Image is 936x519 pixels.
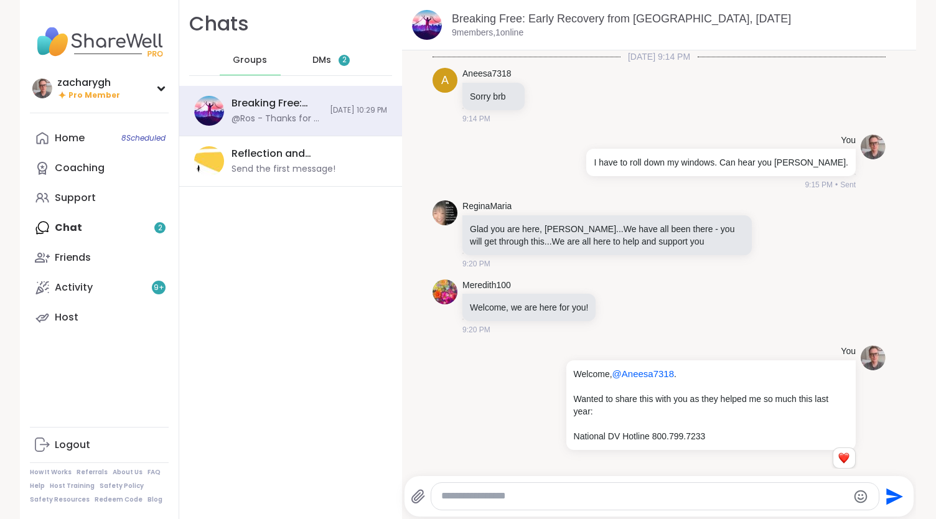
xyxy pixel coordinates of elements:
[55,311,78,324] div: Host
[833,448,855,468] div: Reaction list
[462,324,490,335] span: 9:20 PM
[452,12,791,25] a: Breaking Free: Early Recovery from [GEOGRAPHIC_DATA], [DATE]
[441,72,449,89] span: A
[470,90,517,103] p: Sorry brb
[861,134,886,159] img: https://sharewell-space-live.sfo3.digitaloceanspaces.com/user-generated/15ae50c7-fac1-4168-9b25-f...
[433,279,457,304] img: https://sharewell-space-live.sfo3.digitaloceanspaces.com/user-generated/e161fd1c-8b80-4975-a4aa-5...
[55,191,96,205] div: Support
[100,482,144,490] a: Safety Policy
[147,495,162,504] a: Blog
[232,147,380,161] div: Reflection and [MEDICAL_DATA], [DATE]
[55,438,90,452] div: Logout
[30,482,45,490] a: Help
[841,345,856,358] h4: You
[232,113,322,125] div: @Ros - Thanks for a great session and always nice to be with you🎩💙
[113,468,143,477] a: About Us
[55,161,105,175] div: Coaching
[57,76,120,90] div: zacharygh
[77,468,108,477] a: Referrals
[412,10,442,40] img: Breaking Free: Early Recovery from Abuse, Sep 11
[879,482,907,510] button: Send
[330,105,387,116] span: [DATE] 10:29 PM
[194,96,224,126] img: Breaking Free: Early Recovery from Abuse, Sep 11
[121,133,166,143] span: 8 Scheduled
[462,279,511,292] a: Meredith100
[612,368,674,379] span: @Aneesa7318
[574,430,848,442] p: National DV Hotline 800.799.7233
[342,55,347,65] span: 2
[574,368,848,380] p: Welcome, .
[32,78,52,98] img: zacharygh
[30,495,90,504] a: Safety Resources
[154,283,164,293] span: 9 +
[805,179,833,190] span: 9:15 PM
[462,200,512,213] a: ReginaMaria
[189,10,249,38] h1: Chats
[68,90,120,101] span: Pro Member
[462,258,490,269] span: 9:20 PM
[30,302,169,332] a: Host
[30,183,169,213] a: Support
[55,131,85,145] div: Home
[853,489,868,504] button: Emoji picker
[470,301,588,314] p: Welcome, we are here for you!
[30,468,72,477] a: How It Works
[55,251,91,264] div: Friends
[233,54,267,67] span: Groups
[55,281,93,294] div: Activity
[441,490,848,503] textarea: Type your message
[840,179,856,190] span: Sent
[574,393,848,418] p: Wanted to share this with you as they helped me so much this last year:
[30,153,169,183] a: Coaching
[462,68,512,80] a: Aneesa7318
[30,123,169,153] a: Home8Scheduled
[95,495,143,504] a: Redeem Code
[312,54,331,67] span: DMs
[30,243,169,273] a: Friends
[194,146,224,176] img: Reflection and Self-improvement, Sep 14
[30,20,169,63] img: ShareWell Nav Logo
[835,179,838,190] span: •
[462,113,490,124] span: 9:14 PM
[30,430,169,460] a: Logout
[594,156,848,169] p: I have to roll down my windows. Can hear you [PERSON_NAME].
[232,96,322,110] div: Breaking Free: Early Recovery from [GEOGRAPHIC_DATA], [DATE]
[620,50,698,63] span: [DATE] 9:14 PM
[452,27,523,39] p: 9 members, 1 online
[470,223,744,248] p: Glad you are here, [PERSON_NAME]...We have all been there - you will get through this...We are al...
[50,482,95,490] a: Host Training
[433,200,457,225] img: https://sharewell-space-live.sfo3.digitaloceanspaces.com/user-generated/789d1b6b-0df7-4050-a79d-2...
[861,345,886,370] img: https://sharewell-space-live.sfo3.digitaloceanspaces.com/user-generated/15ae50c7-fac1-4168-9b25-f...
[841,134,856,147] h4: You
[232,163,335,175] div: Send the first message!
[30,273,169,302] a: Activity9+
[837,453,850,463] button: Reactions: love
[147,468,161,477] a: FAQ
